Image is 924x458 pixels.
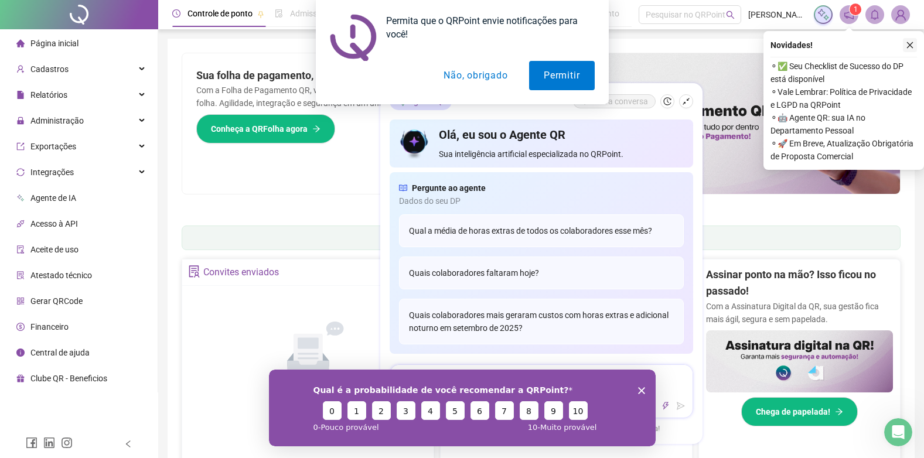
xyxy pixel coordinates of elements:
[399,127,430,160] img: icon
[203,262,279,282] div: Convites enviados
[706,300,893,326] p: Com a Assinatura Digital da QR, sua gestão fica mais ágil, segura e sem papelada.
[16,220,25,228] span: api
[706,330,893,392] img: banner%2F02c71560-61a6-44d4-94b9-c8ab97240462.png
[399,257,684,289] div: Quais colaboradores faltaram hoje?
[254,385,362,398] div: Não há dados
[196,114,335,143] button: Conheça a QRFolha agora
[16,271,25,279] span: solution
[659,399,673,413] button: thunderbolt
[377,14,595,41] div: Permita que o QRPoint envie notificações para você!
[529,61,594,90] button: Permitir
[16,348,25,357] span: info-circle
[674,399,688,413] button: send
[30,193,76,203] span: Agente de IA
[30,245,79,254] span: Aceite de uso
[770,137,917,163] span: ⚬ 🚀 Em Breve, Atualização Obrigatória de Proposta Comercial
[399,194,684,207] span: Dados do seu DP
[439,127,683,143] h4: Olá, eu sou o Agente QR
[16,142,25,151] span: export
[211,122,308,135] span: Conheça a QRFolha agora
[16,297,25,305] span: qrcode
[439,148,683,160] span: Sua inteligência artificial especializada no QRPoint.
[30,296,83,306] span: Gerar QRCode
[756,405,830,418] span: Chega de papelada!
[399,214,684,247] div: Qual a média de horas extras de todos os colaboradores esse mês?
[399,299,684,344] div: Quais colaboradores mais geraram custos com horas extras e adicional noturno em setembro de 2025?
[399,182,407,194] span: read
[16,117,25,125] span: lock
[43,437,55,449] span: linkedin
[412,182,486,194] span: Pergunte ao agente
[16,168,25,176] span: sync
[30,271,92,280] span: Atestado técnico
[16,374,25,382] span: gift
[541,53,901,194] img: banner%2F8d14a306-6205-4263-8e5b-06e9a85ad873.png
[30,168,74,177] span: Integrações
[26,437,37,449] span: facebook
[770,111,917,137] span: ⚬ 🤖 Agente QR: sua IA no Departamento Pessoal
[312,125,320,133] span: arrow-right
[30,142,76,151] span: Exportações
[706,266,893,300] h2: Assinar ponto na mão? Isso ficou no passado!
[429,61,522,90] button: Não, obrigado
[61,437,73,449] span: instagram
[30,348,90,357] span: Central de ajuda
[30,322,69,331] span: Financeiro
[16,323,25,331] span: dollar
[30,116,84,125] span: Administração
[741,397,858,426] button: Chega de papelada!
[188,265,200,278] span: solution
[16,245,25,254] span: audit
[835,408,843,416] span: arrow-right
[884,418,912,446] iframe: Intercom live chat
[30,219,78,228] span: Acesso à API
[269,370,656,446] iframe: Pesquisa da QRPoint
[124,440,132,448] span: left
[662,402,670,410] span: thunderbolt
[30,374,107,383] span: Clube QR - Beneficios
